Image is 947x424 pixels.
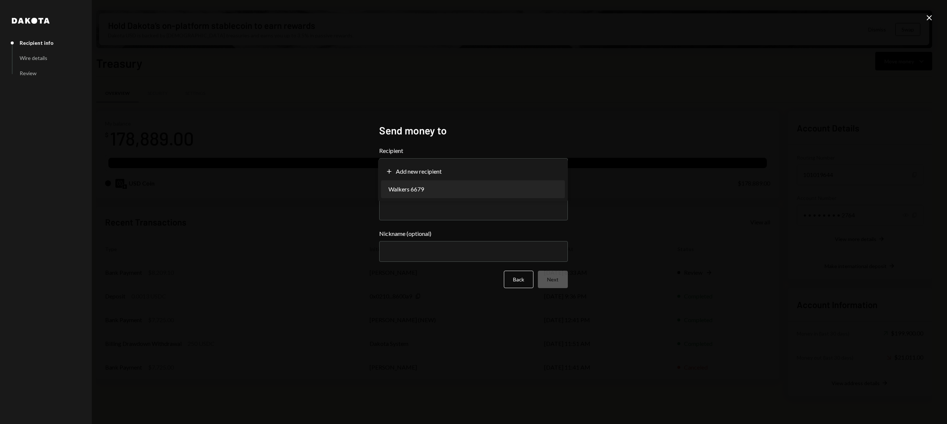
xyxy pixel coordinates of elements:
label: Nickname (optional) [379,229,568,238]
button: Back [504,271,533,288]
span: Walkers 6679 [388,185,424,194]
button: Recipient [379,158,568,179]
div: Review [20,70,37,76]
span: Add new recipient [396,167,442,176]
div: Wire details [20,55,47,61]
div: Recipient info [20,40,54,46]
label: Recipient [379,146,568,155]
h2: Send money to [379,123,568,138]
